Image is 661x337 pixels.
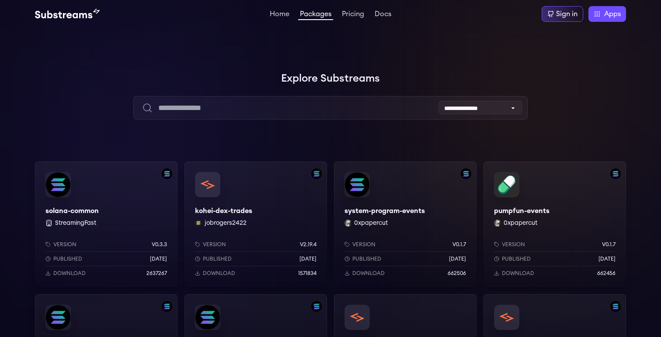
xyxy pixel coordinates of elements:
p: Download [53,270,86,277]
a: Sign in [542,6,583,22]
img: Filter by solana network [610,301,621,312]
h1: Explore Substreams [35,70,626,87]
a: Packages [298,10,333,20]
p: Version [53,241,77,248]
p: [DATE] [598,255,616,262]
p: Version [352,241,376,248]
p: v0.1.7 [452,241,466,248]
button: jobrogers2422 [205,219,247,227]
a: Filter by solana networkpumpfun-eventspumpfun-events0xpapercut 0xpapercutVersionv0.1.7Published[D... [484,162,626,287]
img: Filter by solana network [610,168,621,179]
img: Filter by solana network [162,168,172,179]
p: Download [502,270,534,277]
p: 2637267 [146,270,167,277]
p: Download [203,270,235,277]
a: Filter by solana networkkohei-dex-tradeskohei-dex-tradesjobrogers2422 jobrogers2422Versionv2.19.4... [184,162,327,287]
p: [DATE] [299,255,317,262]
p: v0.1.7 [602,241,616,248]
img: Substream's logo [35,9,100,19]
a: Filter by solana networksystem-program-eventssystem-program-events0xpapercut 0xpapercutVersionv0.... [334,162,477,287]
p: Published [352,255,381,262]
p: Published [502,255,531,262]
button: 0xpapercut [504,219,537,227]
img: Filter by solana network [162,301,172,312]
p: v0.3.3 [152,241,167,248]
p: 1571834 [298,270,317,277]
p: 662506 [448,270,466,277]
p: [DATE] [150,255,167,262]
p: Published [203,255,232,262]
p: v2.19.4 [300,241,317,248]
div: Sign in [556,9,578,19]
button: 0xpapercut [354,219,388,227]
img: Filter by solana network [311,168,322,179]
a: Pricing [340,10,366,19]
p: Version [502,241,525,248]
a: Docs [373,10,393,19]
p: 662456 [597,270,616,277]
p: Published [53,255,82,262]
p: Version [203,241,226,248]
p: [DATE] [449,255,466,262]
span: Apps [604,9,621,19]
button: StreamingFast [55,219,96,227]
img: Filter by solana network [461,168,471,179]
img: Filter by solana network [311,301,322,312]
p: Download [352,270,385,277]
a: Home [268,10,291,19]
a: Filter by solana networksolana-commonsolana-common StreamingFastVersionv0.3.3Published[DATE]Downl... [35,162,177,287]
